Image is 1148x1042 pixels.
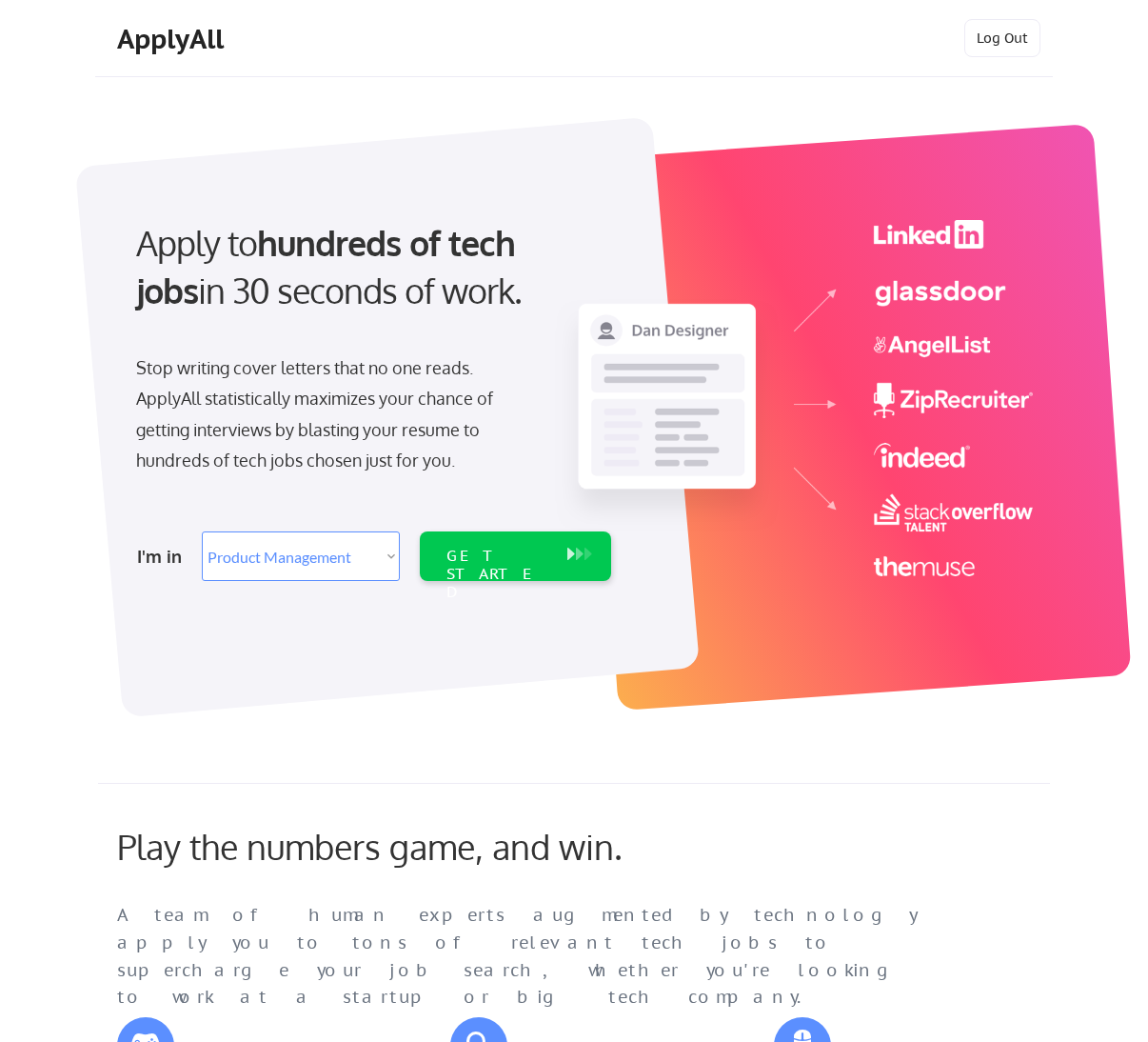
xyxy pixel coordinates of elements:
div: GET STARTED [446,547,548,602]
div: Apply to in 30 seconds of work. [136,219,604,315]
div: I'm in [137,541,190,571]
div: A team of human experts augmented by technology apply you to tons of relevant tech jobs to superc... [117,902,955,1012]
div: Play the numbers game, and win. [117,826,707,867]
div: ApplyAll [117,23,229,55]
div: Stop writing cover letters that no one reads. ApplyAll statistically maximizes your chance of get... [136,352,527,476]
strong: hundreds of tech jobs [136,221,524,311]
button: Log Out [964,19,1040,57]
